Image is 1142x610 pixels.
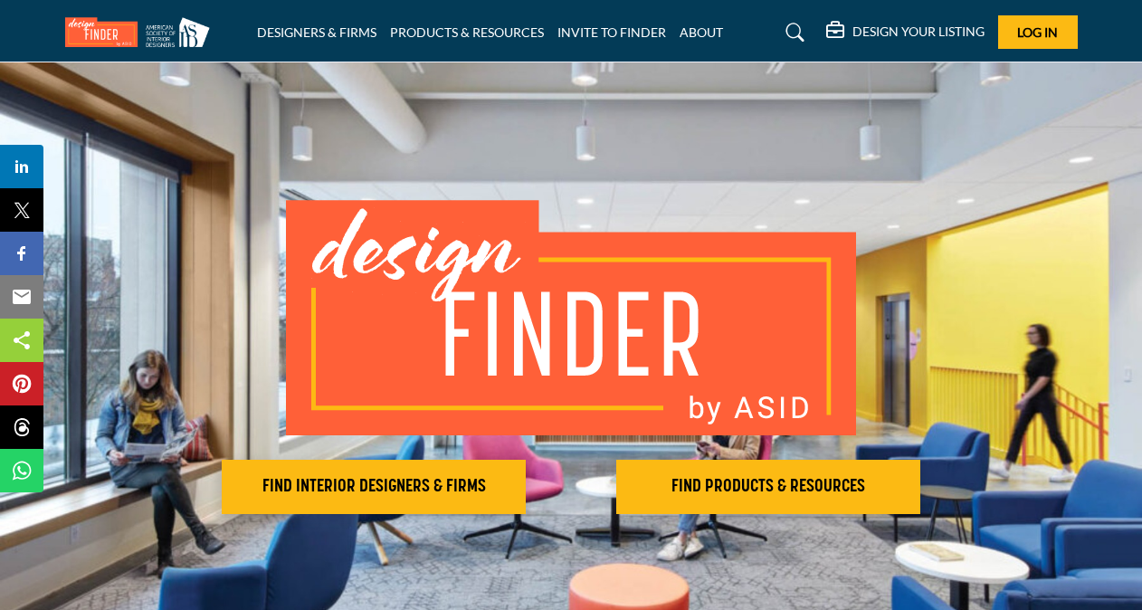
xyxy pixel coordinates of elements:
img: image [286,200,856,435]
h2: FIND PRODUCTS & RESOURCES [622,476,915,498]
span: Log In [1017,24,1058,40]
h5: DESIGN YOUR LISTING [852,24,985,40]
a: PRODUCTS & RESOURCES [390,24,544,40]
div: DESIGN YOUR LISTING [826,22,985,43]
a: ABOUT [680,24,723,40]
button: Log In [998,15,1078,49]
a: INVITE TO FINDER [557,24,666,40]
h2: FIND INTERIOR DESIGNERS & FIRMS [227,476,520,498]
img: Site Logo [65,17,219,47]
button: FIND INTERIOR DESIGNERS & FIRMS [222,460,526,514]
a: Search [768,18,816,47]
button: FIND PRODUCTS & RESOURCES [616,460,920,514]
a: DESIGNERS & FIRMS [257,24,376,40]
